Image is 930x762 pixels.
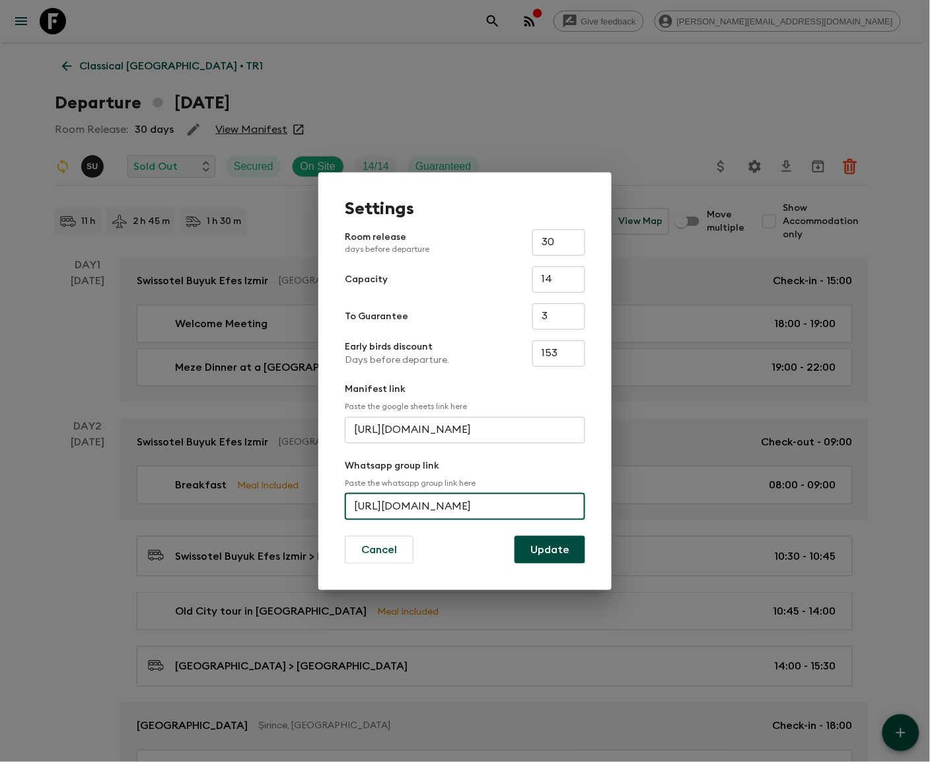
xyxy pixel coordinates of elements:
[345,354,449,367] p: Days before departure.
[345,273,388,286] p: Capacity
[345,231,429,254] p: Room release
[345,401,585,412] p: Paste the google sheets link here
[345,536,413,564] button: Cancel
[345,494,585,520] input: e.g. https://chat.whatsapp.com/...
[345,459,585,473] p: Whatsapp group link
[345,340,449,354] p: Early birds discount
[345,310,408,323] p: To Guarantee
[345,478,585,488] p: Paste the whatsapp group link here
[345,383,585,396] p: Manifest link
[515,536,585,564] button: Update
[532,303,585,330] input: e.g. 4
[345,244,429,254] p: days before departure
[345,417,585,443] input: e.g. https://docs.google.com/spreadsheets/d/1P7Zz9v8J0vXy1Q/edit#gid=0
[532,340,585,367] input: e.g. 180
[532,266,585,293] input: e.g. 14
[345,199,585,219] h1: Settings
[532,229,585,256] input: e.g. 30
